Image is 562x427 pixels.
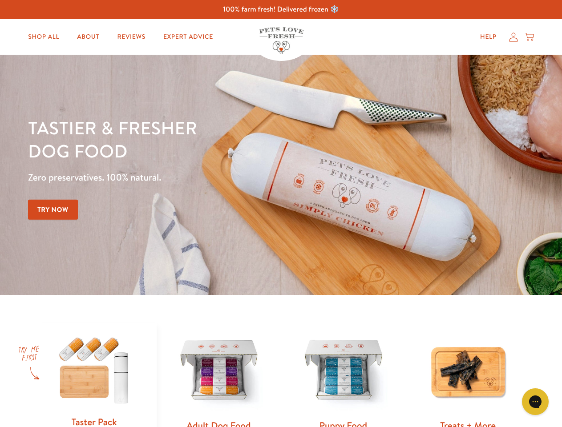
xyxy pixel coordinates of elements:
[28,200,78,220] a: Try Now
[28,116,365,162] h1: Tastier & fresher dog food
[70,28,106,46] a: About
[518,385,553,418] iframe: Gorgias live chat messenger
[110,28,152,46] a: Reviews
[473,28,504,46] a: Help
[259,27,303,54] img: Pets Love Fresh
[21,28,66,46] a: Shop All
[28,169,365,185] p: Zero preservatives. 100% natural.
[156,28,220,46] a: Expert Advice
